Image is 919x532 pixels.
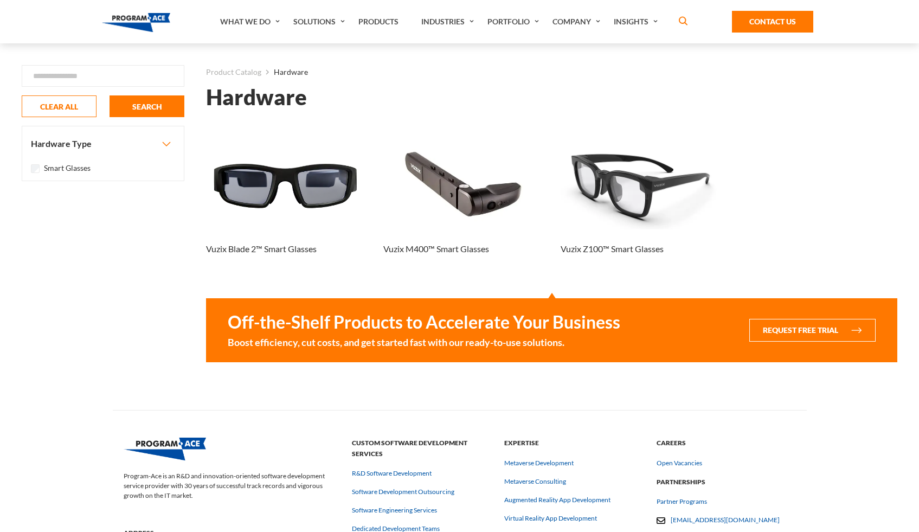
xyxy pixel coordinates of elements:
a: [EMAIL_ADDRESS][DOMAIN_NAME] [671,516,780,524]
button: Request Free Trial [749,319,876,342]
a: Software Engineering Services [352,505,437,515]
label: Smart Glasses [44,162,91,174]
strong: Careers [657,438,796,448]
a: Augmented Reality App Development [504,495,610,505]
a: Product Catalog [206,65,261,79]
img: Program-Ace [102,13,171,32]
a: Thumbnail - Vuzix Blade 2™ Smart Glasses Vuzix Blade 2™ Smart Glasses [206,139,366,272]
strong: Custom Software Development Services [352,438,491,459]
strong: Partnerships [657,477,796,488]
a: Thumbnail - Vuzix Z100™ Smart Glasses Vuzix Z100™ Smart Glasses [561,139,721,272]
a: Custom Software Development Services [352,450,491,458]
input: Smart Glasses [31,164,40,173]
h1: Hardware [206,88,307,107]
h3: Vuzix Blade 2™ Smart Glasses [206,242,317,255]
a: Partner Programs [657,497,707,507]
p: Program-Ace is an R&D and innovation-oriented software development service provider with 30 years... [124,460,339,511]
strong: Off-the-Shelf Products to Accelerate Your Business [228,311,620,333]
a: Contact Us [732,11,813,33]
small: Boost efficiency, cut costs, and get started fast with our ready-to-use solutions. [228,335,620,349]
a: R&D Software Development [352,469,432,478]
img: Program-Ace [124,438,206,460]
a: Software Development Outsourcing [352,487,454,497]
button: CLEAR ALL [22,95,97,117]
a: Metaverse Consulting [504,477,566,486]
nav: breadcrumb [206,65,897,79]
li: Hardware [261,65,308,79]
a: Virtual Reality App Development [504,514,597,523]
a: Thumbnail - Vuzix M400™ Smart Glasses Vuzix M400™ Smart Glasses [383,139,543,272]
a: Open Vacancies [657,458,702,468]
button: Hardware Type [22,126,184,161]
a: Expertise [504,439,644,447]
a: Metaverse Development [504,458,574,468]
h3: Vuzix M400™ Smart Glasses [383,242,489,255]
h3: Vuzix Z100™ Smart Glasses [561,242,664,255]
strong: Expertise [504,438,644,448]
